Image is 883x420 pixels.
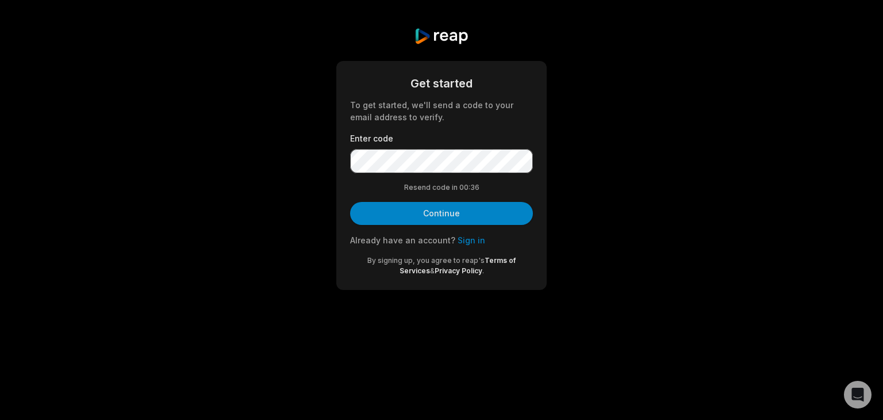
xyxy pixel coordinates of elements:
[350,235,455,245] span: Already have an account?
[350,182,533,193] div: Resend code in 00:
[350,99,533,123] div: To get started, we'll send a code to your email address to verify.
[482,266,484,275] span: .
[350,75,533,92] div: Get started
[350,202,533,225] button: Continue
[367,256,485,265] span: By signing up, you agree to reap's
[470,182,479,193] span: 36
[400,256,516,275] a: Terms of Services
[430,266,435,275] span: &
[414,28,469,45] img: reap
[435,266,482,275] a: Privacy Policy
[844,381,872,408] div: Open Intercom Messenger
[350,132,533,144] label: Enter code
[458,235,485,245] a: Sign in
